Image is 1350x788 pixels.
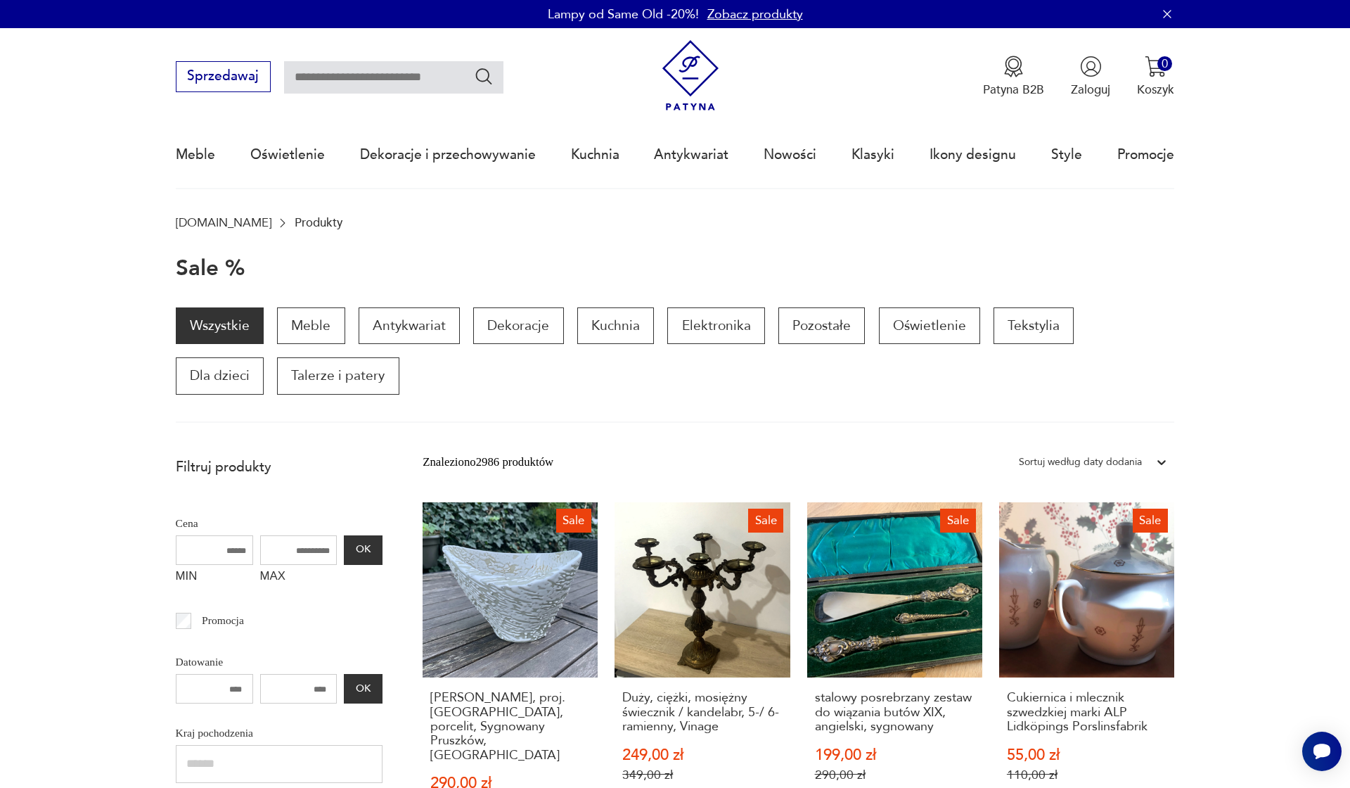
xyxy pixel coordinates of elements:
p: Filtruj produkty [176,458,382,476]
a: Ikona medaluPatyna B2B [983,56,1044,98]
a: Dla dzieci [176,357,264,394]
a: Meble [277,307,345,344]
a: Pozostałe [778,307,865,344]
a: Klasyki [851,122,894,187]
div: Znaleziono 2986 produktów [423,453,553,471]
a: Nowości [764,122,816,187]
img: Ikona medalu [1003,56,1024,77]
h3: [PERSON_NAME], proj. [GEOGRAPHIC_DATA], porcelit, Sygnowany Pruszków, [GEOGRAPHIC_DATA] [430,691,591,763]
button: OK [344,535,382,565]
button: Szukaj [474,66,494,87]
a: Antykwariat [359,307,460,344]
button: 0Koszyk [1137,56,1174,98]
p: 110,00 zł [1007,768,1167,782]
div: 0 [1157,56,1172,71]
button: Sprzedawaj [176,61,271,92]
a: Talerze i patery [277,357,399,394]
a: Kuchnia [577,307,654,344]
p: Zaloguj [1071,82,1110,98]
a: Ikony designu [930,122,1016,187]
p: 349,00 zł [622,768,783,782]
a: Elektronika [667,307,764,344]
p: 55,00 zł [1007,748,1167,763]
p: Produkty [295,216,342,229]
a: Wszystkie [176,307,264,344]
a: Oświetlenie [250,122,325,187]
button: Patyna B2B [983,56,1044,98]
p: Lampy od Same Old -20%! [548,6,699,23]
a: [DOMAIN_NAME] [176,216,271,229]
div: Sortuj według daty dodania [1019,453,1142,471]
label: MIN [176,565,253,592]
p: Kraj pochodzenia [176,724,382,742]
button: OK [344,674,382,704]
a: Meble [176,122,215,187]
a: Dekoracje [473,307,563,344]
a: Promocje [1117,122,1174,187]
a: Zobacz produkty [707,6,803,23]
a: Kuchnia [571,122,619,187]
a: Antykwariat [654,122,728,187]
label: MAX [260,565,337,592]
h1: Sale % [176,257,245,281]
a: Oświetlenie [879,307,980,344]
a: Dekoracje i przechowywanie [360,122,536,187]
p: Cena [176,514,382,533]
button: Zaloguj [1071,56,1110,98]
a: Sprzedawaj [176,72,271,83]
p: Promocja [202,611,244,630]
img: Ikonka użytkownika [1080,56,1102,77]
h3: stalowy posrebrzany zestaw do wiązania butów XIX, angielski, sygnowany [815,691,975,734]
a: Style [1051,122,1082,187]
p: Koszyk [1137,82,1174,98]
img: Ikona koszyka [1145,56,1166,77]
p: 249,00 zł [622,748,783,763]
p: Patyna B2B [983,82,1044,98]
a: Tekstylia [994,307,1074,344]
img: Patyna - sklep z meblami i dekoracjami vintage [655,40,726,111]
p: 290,00 zł [815,768,975,782]
iframe: Smartsupp widget button [1302,732,1342,771]
p: Datowanie [176,653,382,671]
h3: Duży, ciężki, mosiężny świecznik / kandelabr, 5-/ 6-ramienny, Vinage [622,691,783,734]
h3: Cukiernica i mlecznik szwedzkiej marki ALP Lidköpings Porslinsfabrik [1007,691,1167,734]
p: 199,00 zł [815,748,975,763]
